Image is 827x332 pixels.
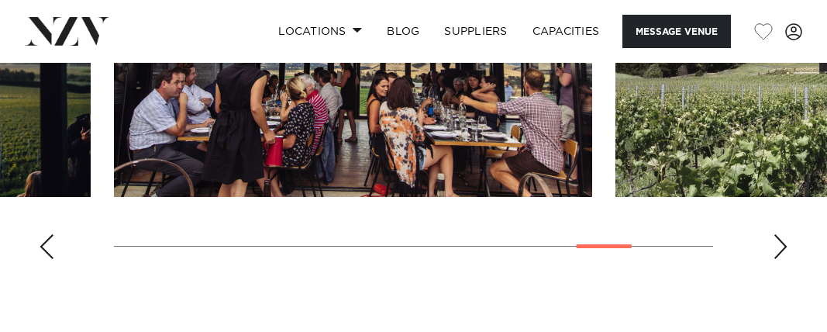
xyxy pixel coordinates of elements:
a: SUPPLIERS [432,15,519,48]
button: Message Venue [622,15,731,48]
a: BLOG [374,15,432,48]
a: Capacities [520,15,612,48]
img: nzv-logo.png [25,17,109,45]
a: Locations [266,15,374,48]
